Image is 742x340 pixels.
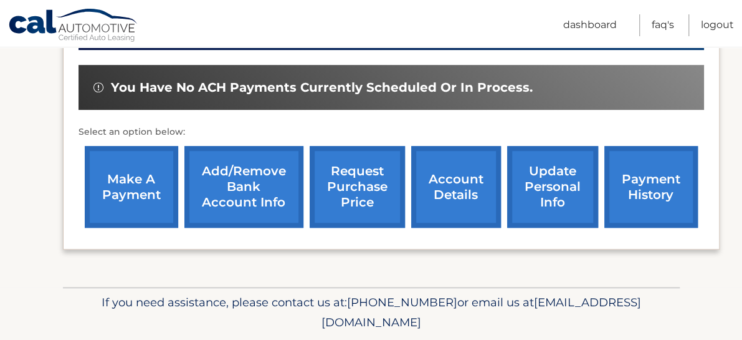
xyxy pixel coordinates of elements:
[321,295,641,329] span: [EMAIL_ADDRESS][DOMAIN_NAME]
[563,14,617,36] a: Dashboard
[604,146,698,228] a: payment history
[111,80,533,95] span: You have no ACH payments currently scheduled or in process.
[85,146,178,228] a: make a payment
[701,14,734,36] a: Logout
[78,125,704,140] p: Select an option below:
[347,295,457,309] span: [PHONE_NUMBER]
[411,146,501,228] a: account details
[93,82,103,92] img: alert-white.svg
[310,146,405,228] a: request purchase price
[71,293,672,333] p: If you need assistance, please contact us at: or email us at
[184,146,303,228] a: Add/Remove bank account info
[652,14,674,36] a: FAQ's
[507,146,598,228] a: update personal info
[8,8,139,44] a: Cal Automotive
